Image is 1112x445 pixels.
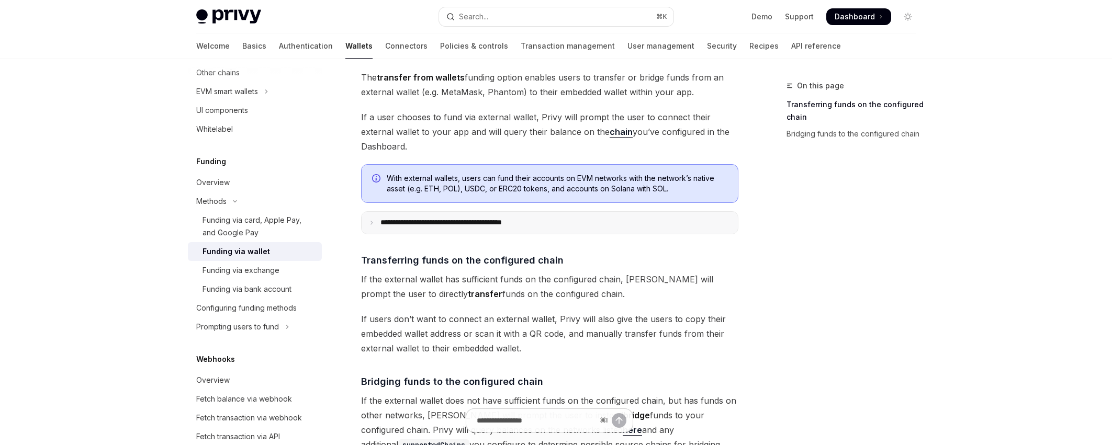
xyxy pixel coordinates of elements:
a: Transferring funds on the configured chain [787,96,925,125]
a: Overview [188,173,322,192]
span: If the external wallet has sufficient funds on the configured chain, [PERSON_NAME] will prompt th... [361,272,738,301]
h5: Funding [196,155,226,168]
span: Dashboard [835,12,875,22]
a: Security [707,33,737,59]
span: On this page [797,79,844,92]
a: Fetch transaction via webhook [188,408,322,427]
span: ⌘ K [656,13,667,21]
strong: transfer from wallets [377,72,465,83]
a: Whitelabel [188,120,322,139]
input: Ask a question... [477,409,596,432]
a: Funding via exchange [188,261,322,280]
div: Overview [196,176,230,189]
a: Recipes [749,33,779,59]
span: Bridging funds to the configured chain [361,374,543,389]
a: Basics [242,33,266,59]
a: Wallets [345,33,373,59]
a: Transaction management [521,33,615,59]
a: Fetch balance via webhook [188,390,322,408]
button: Toggle EVM smart wallets section [188,82,322,101]
a: Welcome [196,33,230,59]
a: UI components [188,101,322,120]
div: Funding via wallet [203,245,270,258]
button: Toggle Methods section [188,192,322,211]
span: If users don’t want to connect an external wallet, Privy will also give the users to copy their e... [361,312,738,356]
svg: Info [372,174,383,185]
a: Policies & controls [440,33,508,59]
div: Funding via card, Apple Pay, and Google Pay [203,214,316,239]
a: Funding via card, Apple Pay, and Google Pay [188,211,322,242]
a: chain [610,127,633,138]
a: Demo [751,12,772,22]
button: Open search [439,7,673,26]
a: Funding via wallet [188,242,322,261]
div: UI components [196,104,248,117]
div: EVM smart wallets [196,85,258,98]
a: Overview [188,371,322,390]
button: Toggle dark mode [900,8,916,25]
button: Send message [612,413,626,428]
div: Fetch transaction via webhook [196,412,302,424]
div: Funding via exchange [203,264,279,277]
div: Search... [459,10,488,23]
a: Funding via bank account [188,280,322,299]
span: If a user chooses to fund via external wallet, Privy will prompt the user to connect their extern... [361,110,738,154]
a: Connectors [385,33,428,59]
div: Fetch transaction via API [196,430,280,443]
div: Fetch balance via webhook [196,393,292,405]
span: The funding option enables users to transfer or bridge funds from an external wallet (e.g. MetaMa... [361,70,738,99]
a: API reference [791,33,841,59]
a: Support [785,12,814,22]
div: Methods [196,195,227,208]
div: Overview [196,374,230,386]
a: Bridging funds to the configured chain [787,125,925,142]
span: With external wallets, users can fund their accounts on EVM networks with the network’s native as... [387,173,727,194]
button: Toggle Prompting users to fund section [188,317,322,336]
span: Transferring funds on the configured chain [361,253,564,267]
strong: transfer [468,289,502,299]
a: Dashboard [826,8,891,25]
div: Prompting users to fund [196,321,279,333]
div: Whitelabel [196,123,233,135]
div: Configuring funding methods [196,302,297,314]
a: Configuring funding methods [188,299,322,317]
a: Authentication [279,33,333,59]
h5: Webhooks [196,353,235,366]
img: light logo [196,9,261,24]
a: User management [627,33,694,59]
div: Funding via bank account [203,283,291,295]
